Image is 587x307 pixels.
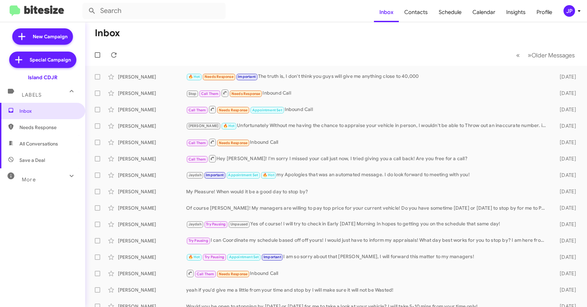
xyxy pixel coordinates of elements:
[228,173,258,177] span: Appointment Set
[189,222,201,226] span: Jaydah
[186,287,550,293] div: yeah if you'd give me a little from your time and stop by I will make sure it will not be Wasted!
[19,108,77,114] span: Inbox
[189,108,206,112] span: Call Them
[550,106,582,113] div: [DATE]
[28,74,58,81] div: Island CDJR
[550,254,582,261] div: [DATE]
[206,222,226,226] span: Try Pausing
[189,157,206,162] span: Call Them
[501,2,531,22] a: Insights
[219,141,248,145] span: Needs Response
[264,255,281,259] span: Important
[118,106,186,113] div: [PERSON_NAME]
[186,205,550,211] div: Of course [PERSON_NAME]! My managers are willing to pay top price for your current vehicle! Do yo...
[118,221,186,228] div: [PERSON_NAME]
[186,269,550,278] div: Inbound Call
[516,51,520,59] span: «
[186,73,550,81] div: The truth is, I don't think you guys will give me anything close to 40,000
[524,48,579,62] button: Next
[563,5,575,17] div: JP
[197,272,214,276] span: Call Them
[550,155,582,162] div: [DATE]
[512,48,579,62] nav: Page navigation example
[467,2,501,22] a: Calendar
[19,140,58,147] span: All Conversations
[186,138,550,146] div: Inbound Call
[550,237,582,244] div: [DATE]
[19,157,45,164] span: Save a Deal
[550,123,582,129] div: [DATE]
[22,177,36,183] span: More
[118,73,186,80] div: [PERSON_NAME]
[186,171,550,179] div: my Apologies that was an automated message. I do look forward to meeting with you!
[118,237,186,244] div: [PERSON_NAME]
[9,52,76,68] a: Special Campaign
[528,51,531,59] span: »
[189,141,206,145] span: Call Them
[118,205,186,211] div: [PERSON_NAME]
[186,188,550,195] div: My Pleasure! When would it be a good day to stop by?
[550,205,582,211] div: [DATE]
[118,90,186,97] div: [PERSON_NAME]
[433,2,467,22] a: Schedule
[374,2,399,22] a: Inbox
[550,221,582,228] div: [DATE]
[82,3,226,19] input: Search
[186,220,550,228] div: Yes of course! I will try to check in Early [DATE] Morning In hopes to getting you on the schedul...
[252,108,282,112] span: Appointment Set
[531,52,575,59] span: Older Messages
[118,123,186,129] div: [PERSON_NAME]
[219,272,248,276] span: Needs Response
[399,2,433,22] a: Contacts
[189,92,197,96] span: Stop
[550,270,582,277] div: [DATE]
[231,92,260,96] span: Needs Response
[223,124,235,128] span: 🔥 Hot
[118,188,186,195] div: [PERSON_NAME]
[550,139,582,146] div: [DATE]
[186,105,550,114] div: Inbound Call
[33,33,67,40] span: New Campaign
[205,74,234,79] span: Needs Response
[189,238,208,243] span: Try Pausing
[201,92,219,96] span: Call Them
[550,188,582,195] div: [DATE]
[550,90,582,97] div: [DATE]
[230,222,248,226] span: Unpaused
[189,124,219,128] span: [PERSON_NAME]
[186,253,550,261] div: I am so sorry about that [PERSON_NAME], I will forward this matter to my managers!
[229,255,259,259] span: Appointment Set
[118,287,186,293] div: [PERSON_NAME]
[186,89,550,97] div: Inbound Call
[19,124,77,131] span: Needs Response
[118,254,186,261] div: [PERSON_NAME]
[206,173,224,177] span: Important
[189,173,201,177] span: Jaydah
[186,154,550,163] div: Hey [PERSON_NAME]! I'm sorry I missed your call just now, I tried giving you a call back! Are you...
[22,92,42,98] span: Labels
[30,56,71,63] span: Special Campaign
[118,155,186,162] div: [PERSON_NAME]
[558,5,580,17] button: JP
[118,172,186,179] div: [PERSON_NAME]
[550,73,582,80] div: [DATE]
[205,255,224,259] span: Try Pausing
[512,48,524,62] button: Previous
[550,172,582,179] div: [DATE]
[238,74,256,79] span: Important
[186,122,550,130] div: Unfortunately Without me having the chance to appraise your vehicle in person, I wouldn't be able...
[531,2,558,22] a: Profile
[189,74,200,79] span: 🔥 Hot
[95,28,120,39] h1: Inbox
[263,173,274,177] span: 🔥 Hot
[118,139,186,146] div: [PERSON_NAME]
[550,287,582,293] div: [DATE]
[118,270,186,277] div: [PERSON_NAME]
[189,255,200,259] span: 🔥 Hot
